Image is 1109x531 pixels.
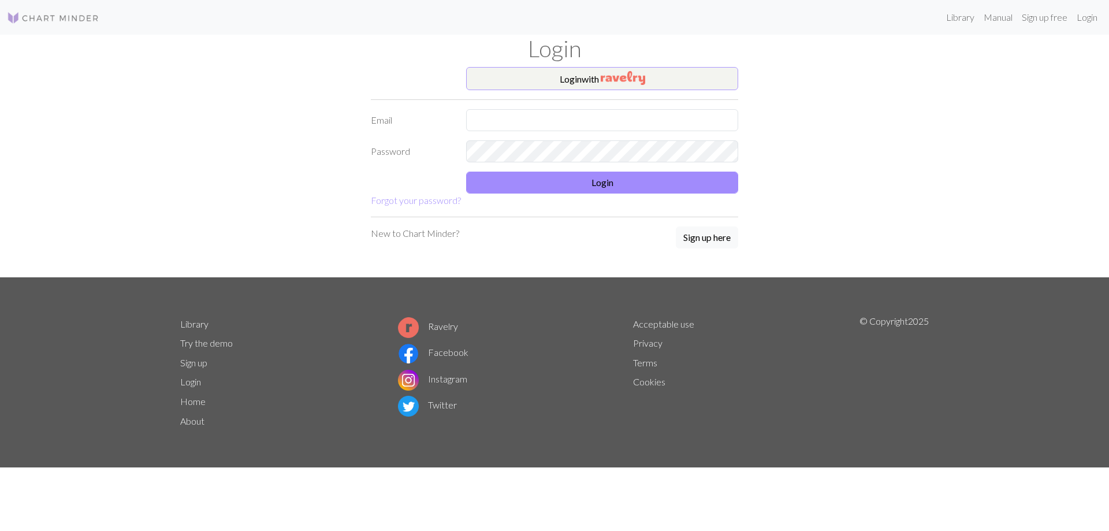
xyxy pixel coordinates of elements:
img: Facebook logo [398,343,419,364]
a: Try the demo [180,337,233,348]
p: © Copyright 2025 [859,314,929,431]
a: Twitter [398,399,457,410]
a: Cookies [633,376,665,387]
a: Library [941,6,979,29]
img: Logo [7,11,99,25]
img: Ravelry [601,71,645,85]
a: Instagram [398,373,467,384]
h1: Login [173,35,936,62]
p: New to Chart Minder? [371,226,459,240]
a: Home [180,396,206,407]
a: Forgot your password? [371,195,461,206]
a: Sign up free [1017,6,1072,29]
a: Acceptable use [633,318,694,329]
button: Login [466,172,738,194]
button: Sign up here [676,226,738,248]
a: Login [180,376,201,387]
a: Sign up [180,357,207,368]
a: Library [180,318,209,329]
a: Sign up here [676,226,738,250]
a: Facebook [398,347,468,358]
a: Privacy [633,337,663,348]
a: Manual [979,6,1017,29]
label: Email [364,109,459,131]
label: Password [364,140,459,162]
a: About [180,415,204,426]
img: Twitter logo [398,396,419,417]
img: Instagram logo [398,370,419,391]
button: Loginwith [466,67,738,90]
img: Ravelry logo [398,317,419,338]
a: Ravelry [398,321,458,332]
a: Login [1072,6,1102,29]
a: Terms [633,357,657,368]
